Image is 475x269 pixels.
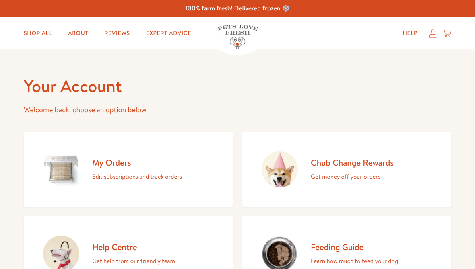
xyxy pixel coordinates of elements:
[242,132,451,207] a: Chub Change Rewards Get money off your orders
[396,25,424,41] a: Help
[24,75,451,97] h1: Your Account
[435,231,467,261] iframe: Gorgias live chat messenger
[62,25,95,41] a: About
[98,25,136,41] a: Reviews
[217,25,258,49] img: Pets Love Fresh
[92,242,175,253] h2: Help Centre
[311,171,394,182] p: Get money off your orders
[24,132,233,207] a: My Orders Edit subscriptions and track orders
[92,256,175,266] p: Get help from our friendly team
[311,157,394,168] h2: Chub Change Rewards
[311,256,398,266] p: Learn how much to feed your dog
[92,157,182,168] h2: My Orders
[311,242,398,253] h2: Feeding Guide
[17,25,58,41] a: Shop All
[92,171,182,182] p: Edit subscriptions and track orders
[24,104,451,116] p: Welcome back, choose an option below
[140,25,198,41] a: Expert Advice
